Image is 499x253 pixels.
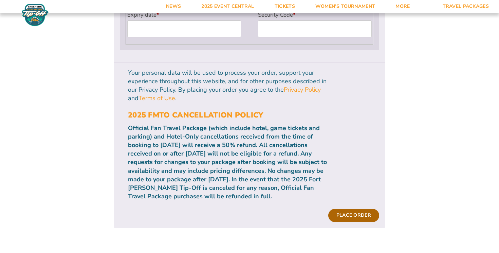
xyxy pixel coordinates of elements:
p: Official Fan Travel Package (which include hotel, game tickets and parking) and Hotel-Only cancel... [128,124,328,201]
label: Security Code [258,9,372,20]
abbr: required [293,11,295,19]
p: Your personal data will be used to process your order, support your experience throughout this we... [128,69,328,103]
img: Fort Myers Tip-Off [20,3,50,26]
button: Place order [328,209,379,222]
a: Privacy Policy [284,86,321,94]
abbr: required [156,11,159,19]
label: Expiry date [127,9,241,20]
a: Terms of Use [138,94,175,103]
h3: 2025 FMTO Cancellation Policy [128,111,328,120]
iframe: Secure Credit Card Frame - CVV [261,22,373,36]
iframe: Secure Credit Card Frame - Expiration Date [131,22,242,36]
